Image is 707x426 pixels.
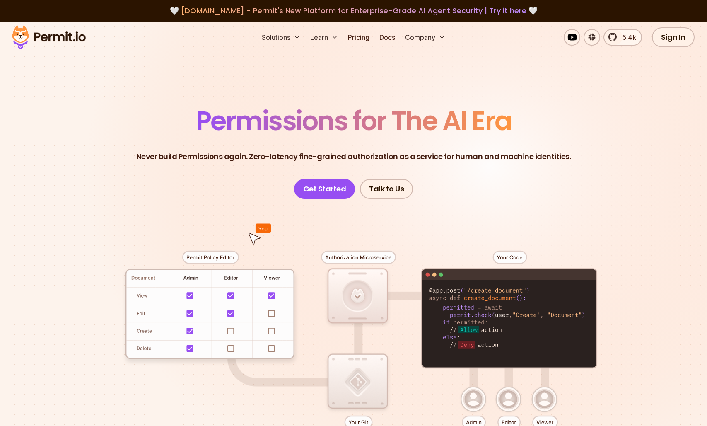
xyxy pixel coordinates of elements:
div: 🤍 🤍 [20,5,687,17]
a: Docs [376,29,398,46]
button: Learn [307,29,341,46]
img: Permit logo [8,23,89,51]
span: Permissions for The AI Era [196,102,512,139]
span: [DOMAIN_NAME] - Permit's New Platform for Enterprise-Grade AI Agent Security | [181,5,526,16]
a: Get Started [294,179,355,199]
button: Company [402,29,449,46]
a: Pricing [345,29,373,46]
a: 5.4k [603,29,642,46]
span: 5.4k [618,32,636,42]
a: Sign In [652,27,695,47]
p: Never build Permissions again. Zero-latency fine-grained authorization as a service for human and... [136,151,571,162]
a: Try it here [489,5,526,16]
a: Talk to Us [360,179,413,199]
button: Solutions [258,29,304,46]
